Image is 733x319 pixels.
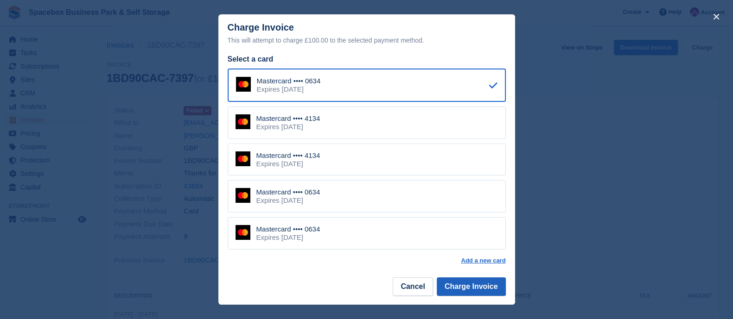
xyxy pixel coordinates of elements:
div: Mastercard •••• 4134 [256,151,320,160]
div: Mastercard •••• 0634 [256,188,320,196]
button: Charge Invoice [437,277,506,296]
button: Cancel [393,277,433,296]
img: Mastercard Logo [236,188,250,203]
a: Add a new card [461,257,505,264]
div: Select a card [228,54,506,65]
div: Expires [DATE] [256,123,320,131]
div: This will attempt to charge £100.00 to the selected payment method. [228,35,506,46]
div: Mastercard •••• 0634 [257,77,321,85]
div: Expires [DATE] [256,233,320,242]
img: Mastercard Logo [236,77,251,92]
img: Mastercard Logo [236,114,250,129]
div: Mastercard •••• 0634 [256,225,320,233]
img: Mastercard Logo [236,225,250,240]
button: close [709,9,724,24]
div: Expires [DATE] [256,196,320,205]
div: Charge Invoice [228,22,506,46]
div: Mastercard •••• 4134 [256,114,320,123]
img: Mastercard Logo [236,151,250,166]
div: Expires [DATE] [257,85,321,94]
div: Expires [DATE] [256,160,320,168]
